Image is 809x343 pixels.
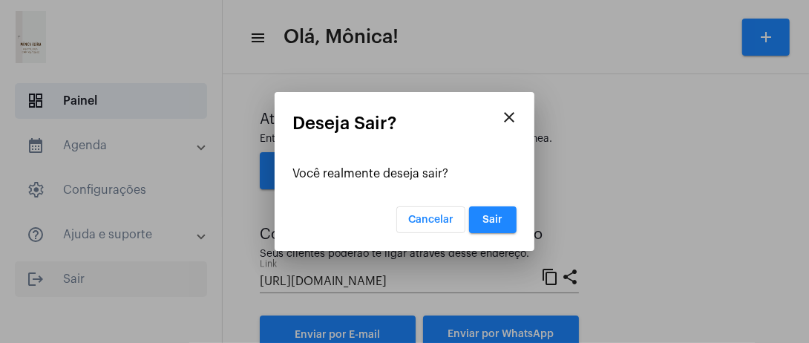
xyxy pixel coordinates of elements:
[292,114,517,133] mat-card-title: Deseja Sair?
[292,167,517,180] div: Você realmente deseja sair?
[396,206,465,233] button: Cancelar
[408,215,453,225] span: Cancelar
[483,215,503,225] span: Sair
[500,108,518,126] mat-icon: close
[469,206,517,233] button: Sair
